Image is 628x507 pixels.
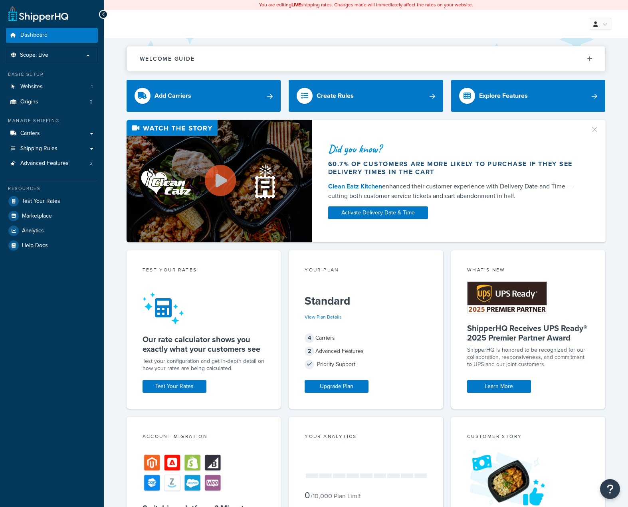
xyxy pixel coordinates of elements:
h5: Standard [305,295,427,307]
a: Dashboard [6,28,98,43]
a: View Plan Details [305,313,342,321]
span: 4 [305,333,314,343]
div: Test your configuration and get in-depth detail on how your rates are being calculated. [143,358,265,372]
div: Your Plan [305,266,427,275]
button: Open Resource Center [600,479,620,499]
div: Your Analytics [305,433,427,442]
a: Advanced Features2 [6,156,98,171]
span: Websites [20,83,43,90]
small: / 10,000 Plan Limit [311,491,361,501]
a: Websites1 [6,79,98,94]
span: 2 [90,99,93,105]
div: enhanced their customer experience with Delivery Date and Time — cutting both customer service ti... [328,182,580,201]
h2: Welcome Guide [140,56,195,62]
span: Shipping Rules [20,145,57,152]
h5: ShipperHQ Receives UPS Ready® 2025 Premier Partner Award [467,323,590,343]
div: Manage Shipping [6,117,98,124]
li: Websites [6,79,98,94]
div: Carriers [305,333,427,344]
a: Learn More [467,380,531,393]
span: Scope: Live [20,52,48,59]
a: Help Docs [6,238,98,253]
span: Dashboard [20,32,48,39]
a: Analytics [6,224,98,238]
a: Test Your Rates [143,380,206,393]
a: Shipping Rules [6,141,98,156]
li: Advanced Features [6,156,98,171]
div: Add Carriers [155,90,191,101]
li: Origins [6,95,98,109]
div: Resources [6,185,98,192]
a: Activate Delivery Date & Time [328,206,428,219]
span: 2 [305,347,314,356]
a: Origins2 [6,95,98,109]
a: Create Rules [289,80,443,112]
button: Welcome Guide [127,46,605,71]
div: 60.7% of customers are more likely to purchase if they see delivery times in the cart [328,160,580,176]
div: Did you know? [328,143,580,154]
p: ShipperHQ is honored to be recognized for our collaboration, responsiveness, and commitment to UP... [467,347,590,368]
a: Test Your Rates [6,194,98,208]
div: Basic Setup [6,71,98,78]
div: Advanced Features [305,346,427,357]
div: Create Rules [317,90,354,101]
a: Marketplace [6,209,98,223]
span: Test Your Rates [22,198,60,205]
span: Marketplace [22,213,52,220]
div: Priority Support [305,359,427,370]
span: 2 [90,160,93,167]
span: Origins [20,99,38,105]
a: Explore Features [451,80,606,112]
a: Clean Eatz Kitchen [328,182,382,191]
span: Carriers [20,130,40,137]
div: Customer Story [467,433,590,442]
img: Video thumbnail [127,120,312,242]
span: 0 [305,489,310,502]
h5: Our rate calculator shows you exactly what your customers see [143,335,265,354]
div: Explore Features [479,90,528,101]
a: Upgrade Plan [305,380,368,393]
span: Advanced Features [20,160,69,167]
span: Help Docs [22,242,48,249]
span: Analytics [22,228,44,234]
div: Account Migration [143,433,265,442]
a: Carriers [6,126,98,141]
a: Add Carriers [127,80,281,112]
div: What's New [467,266,590,275]
b: LIVE [291,1,301,8]
span: 1 [91,83,93,90]
div: Test your rates [143,266,265,275]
